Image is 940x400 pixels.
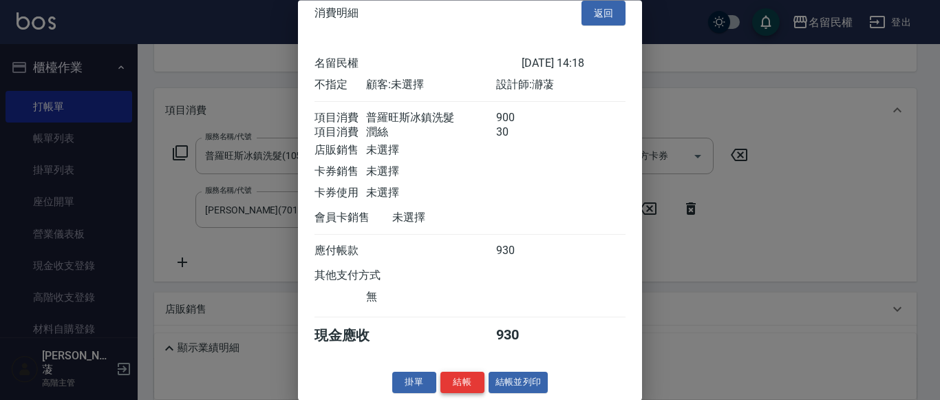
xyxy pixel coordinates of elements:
div: 店販銷售 [314,144,366,158]
div: 930 [496,327,548,346]
div: 項目消費 [314,112,366,126]
div: 名留民權 [314,57,522,72]
div: 30 [496,126,548,140]
div: 現金應收 [314,327,392,346]
div: 項目消費 [314,126,366,140]
div: 未選擇 [366,144,495,158]
div: 930 [496,244,548,259]
div: 普羅旺斯冰鎮洗髮 [366,112,495,126]
button: 結帳 [440,372,484,394]
div: 顧客: 未選擇 [366,78,495,93]
div: 其他支付方式 [314,269,418,284]
button: 返回 [581,1,626,26]
div: 900 [496,112,548,126]
div: 卡券銷售 [314,165,366,180]
div: 潤絲 [366,126,495,140]
div: 無 [366,291,495,305]
div: 會員卡銷售 [314,211,392,226]
button: 結帳並列印 [489,372,548,394]
div: 未選擇 [392,211,522,226]
span: 消費明細 [314,6,359,20]
div: 未選擇 [366,187,495,201]
div: 未選擇 [366,165,495,180]
button: 掛單 [392,372,436,394]
div: 不指定 [314,78,366,93]
div: 設計師: 瀞蓤 [496,78,626,93]
div: [DATE] 14:18 [522,57,626,72]
div: 應付帳款 [314,244,366,259]
div: 卡券使用 [314,187,366,201]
